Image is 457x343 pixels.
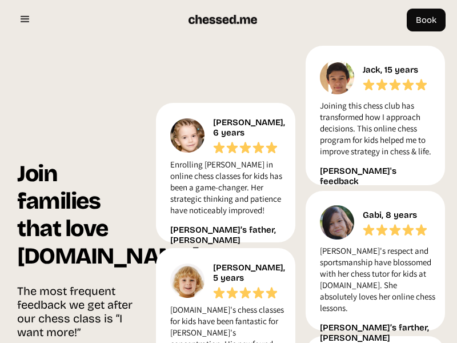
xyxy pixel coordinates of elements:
[213,117,288,138] div: [PERSON_NAME], 6 years
[363,65,421,75] div: Jack, 15 years
[17,160,141,278] h1: Join families that love [DOMAIN_NAME]
[11,6,39,33] div: menu
[213,262,288,283] div: [PERSON_NAME], 5 years
[320,100,435,163] p: Joining this chess club has transformed how I approach decisions. This online chess program for k...
[407,9,446,31] a: Book
[320,245,435,320] p: [PERSON_NAME]'s respect and sportsmanship have blossomed with her chess tutor for kids at [DOMAIN...
[320,322,435,343] div: [PERSON_NAME]’s farther, [PERSON_NAME]
[170,159,286,222] p: Enrolling [PERSON_NAME] in online chess classes for kids has been a game-changer. Her strategic t...
[170,225,286,245] div: [PERSON_NAME]’s father, [PERSON_NAME]
[17,278,141,342] div: The most frequent feedback we get after our chess class is “I want more!”
[363,210,420,220] div: Gabi, 8 years
[320,166,435,186] div: [PERSON_NAME]'s feedback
